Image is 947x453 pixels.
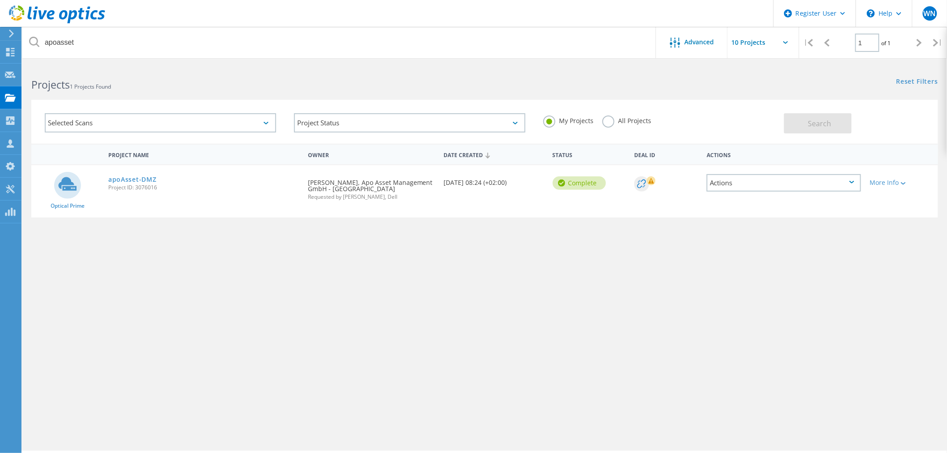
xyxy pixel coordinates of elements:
[9,19,105,25] a: Live Optics Dashboard
[303,165,439,209] div: [PERSON_NAME], Apo Asset Management GmbH - [GEOGRAPHIC_DATA]
[439,146,548,163] div: Date Created
[685,39,714,45] span: Advanced
[108,176,156,183] a: apoAsset-DMZ
[799,27,818,59] div: |
[553,176,606,190] div: Complete
[45,113,276,132] div: Selected Scans
[31,77,70,92] b: Projects
[808,119,831,128] span: Search
[548,146,630,162] div: Status
[923,10,936,17] span: WN
[108,185,299,190] span: Project ID: 3076016
[303,146,439,162] div: Owner
[602,115,651,124] label: All Projects
[543,115,593,124] label: My Projects
[784,113,852,133] button: Search
[867,9,875,17] svg: \n
[70,83,111,90] span: 1 Projects Found
[308,194,435,200] span: Requested by [PERSON_NAME], Dell
[294,113,525,132] div: Project Status
[22,27,657,58] input: Search projects by name, owner, ID, company, etc
[630,146,702,162] div: Deal Id
[896,78,938,86] a: Reset Filters
[707,174,861,192] div: Actions
[929,27,947,59] div: |
[104,146,303,162] div: Project Name
[870,179,934,186] div: More Info
[882,39,891,47] span: of 1
[702,146,866,162] div: Actions
[51,203,85,209] span: Optical Prime
[439,165,548,195] div: [DATE] 08:24 (+02:00)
